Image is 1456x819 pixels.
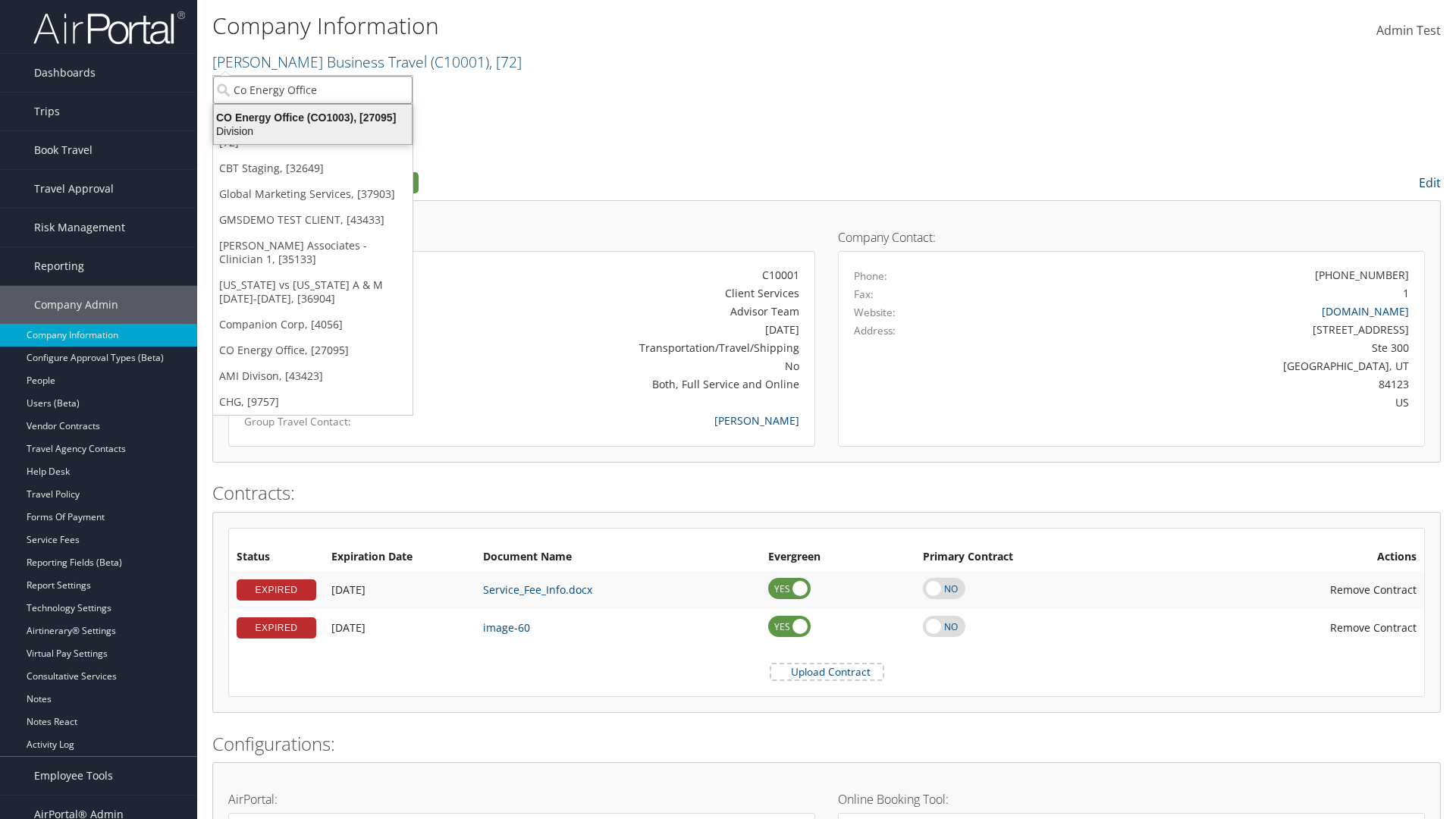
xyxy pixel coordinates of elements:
[483,620,530,635] a: image-60
[228,793,815,805] h4: AirPortal:
[331,620,366,635] span: [DATE]
[999,340,1410,356] div: Ste 300
[237,617,316,639] div: EXPIRED
[915,544,1156,571] th: Primary Contract
[999,322,1410,337] div: [STREET_ADDRESS]
[1376,22,1441,39] span: Admin Test
[212,731,1441,757] h2: Configurations:
[213,272,413,312] a: [US_STATE] vs [US_STATE] A & M [DATE]-[DATE], [36904]
[34,247,84,285] span: Reporting
[34,131,93,169] span: Book Travel
[212,52,522,72] a: [PERSON_NAME] Business Travel
[205,111,421,124] div: CO Energy Office (CO1003), [27095]
[212,480,1441,506] h2: Contracts:
[437,267,799,283] div: C10001
[331,621,468,635] div: Add/Edit Date
[489,52,522,72] span: , [ 72 ]
[213,155,413,181] a: CBT Staging, [32649]
[213,389,413,415] a: CHG, [9757]
[714,413,799,428] a: [PERSON_NAME]
[229,544,324,571] th: Status
[437,376,799,392] div: Both, Full Service and Online
[213,337,413,363] a: CO Energy Office, [27095]
[1330,582,1417,597] span: Remove Contract
[1330,620,1417,635] span: Remove Contract
[34,170,114,208] span: Travel Approval
[475,544,761,571] th: Document Name
[228,231,815,243] h4: Account Details:
[213,207,413,233] a: GMSDEMO TEST CLIENT, [43433]
[1156,544,1424,571] th: Actions
[854,268,887,284] label: Phone:
[34,286,118,324] span: Company Admin
[213,181,413,207] a: Global Marketing Services, [37903]
[34,209,125,246] span: Risk Management
[34,93,60,130] span: Trips
[1315,267,1409,283] div: [PHONE_NUMBER]
[1315,613,1330,642] i: Remove Contract
[761,544,915,571] th: Evergreen
[437,322,799,337] div: [DATE]
[33,10,185,45] img: airportal-logo.png
[431,52,489,72] span: ( C10001 )
[213,363,413,389] a: AMI Divison, [43423]
[999,376,1410,392] div: 84123
[838,231,1425,243] h4: Company Contact:
[1315,575,1330,604] i: Remove Contract
[244,414,414,429] label: Group Travel Contact:
[854,323,896,338] label: Address:
[838,793,1425,805] h4: Online Booking Tool:
[212,10,1031,42] h1: Company Information
[854,305,896,320] label: Website:
[212,169,1024,195] h2: Company Profile:
[437,303,799,319] div: Advisor Team
[324,544,475,571] th: Expiration Date
[1419,174,1441,191] a: Edit
[437,340,799,356] div: Transportation/Travel/Shipping
[34,757,113,795] span: Employee Tools
[1403,285,1409,301] div: 1
[34,54,96,92] span: Dashboards
[213,312,413,337] a: Companion Corp, [4056]
[213,233,413,272] a: [PERSON_NAME] Associates - Clinician 1, [35133]
[331,583,468,597] div: Add/Edit Date
[331,582,366,597] span: [DATE]
[999,358,1410,374] div: [GEOGRAPHIC_DATA], UT
[854,287,874,302] label: Fax:
[437,285,799,301] div: Client Services
[1376,8,1441,55] a: Admin Test
[437,358,799,374] div: No
[205,124,421,138] div: Division
[999,394,1410,410] div: US
[483,582,592,597] a: Service_Fee_Info.docx
[771,664,883,679] label: Upload Contract
[213,76,413,104] input: Search Accounts
[237,579,316,601] div: EXPIRED
[1322,304,1409,318] a: [DOMAIN_NAME]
